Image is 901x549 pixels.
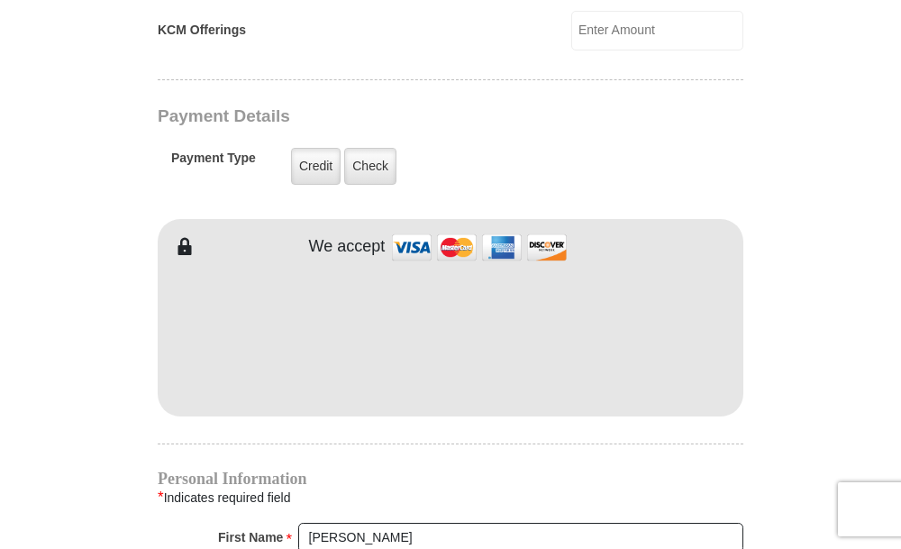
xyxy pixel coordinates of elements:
[158,106,617,127] h3: Payment Details
[309,237,386,257] h4: We accept
[571,11,743,50] input: Enter Amount
[158,21,246,40] label: KCM Offerings
[344,148,396,185] label: Check
[158,486,743,509] div: Indicates required field
[171,151,256,175] h5: Payment Type
[291,148,341,185] label: Credit
[158,471,743,486] h4: Personal Information
[389,228,569,267] img: credit cards accepted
